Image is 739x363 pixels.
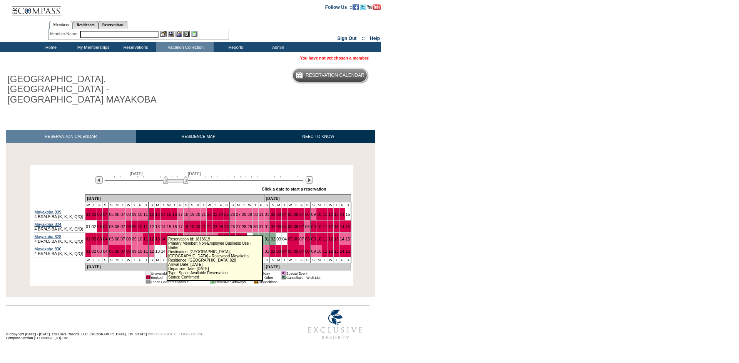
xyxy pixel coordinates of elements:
td: M [114,257,120,263]
a: 12 [328,237,333,241]
a: 20 [196,212,200,217]
a: 19 [190,212,194,217]
td: W [166,202,172,208]
td: W [166,257,172,263]
td: W [125,257,131,263]
td: W [207,202,212,208]
td: W [288,257,293,263]
a: 18 [184,224,189,229]
td: [DATE] [85,263,264,271]
td: S [149,202,154,208]
a: 12 [149,237,154,241]
a: 01 [265,224,269,229]
a: 05 [288,249,293,254]
a: 26 [230,212,235,217]
a: 13 [155,212,160,217]
td: F [339,257,345,263]
a: 12 [328,249,333,254]
a: 12 [149,212,154,217]
td: S [108,257,114,263]
a: 10 [138,249,142,254]
td: S [229,202,235,208]
a: Residences [73,21,99,29]
a: 13 [334,224,339,229]
a: 01 [86,237,90,241]
a: 08 [126,249,131,254]
a: 03 [276,249,281,254]
h1: [GEOGRAPHIC_DATA], [GEOGRAPHIC_DATA] - [GEOGRAPHIC_DATA] MAYAKOBA [6,73,178,106]
td: 01 [254,280,258,284]
a: 12 [328,212,333,217]
a: RESERVATION CALENDAR [6,130,136,143]
a: 11 [323,212,327,217]
a: 05 [288,224,293,229]
a: 09 [311,237,316,241]
a: 01 [265,237,269,241]
a: 05 [109,237,114,241]
a: 25 [224,224,229,229]
td: S [143,202,149,208]
td: T [333,257,339,263]
td: S [224,202,229,208]
a: NEED TO KNOW [261,130,375,143]
a: 10 [317,212,321,217]
a: Mayakoba 824 [35,222,62,227]
a: 09 [311,212,316,217]
a: 14 [161,212,166,217]
a: 06 [115,237,119,241]
a: 07 [120,237,125,241]
a: 04 [282,249,287,254]
a: 10 [317,237,321,241]
td: S [345,202,351,208]
td: 4 BR/4.5 BA (K, K, K, Q/Q) [34,245,85,257]
a: 12 [328,224,333,229]
a: 02 [92,237,96,241]
td: M [276,202,282,208]
a: 03 [97,224,102,229]
a: 28 [242,224,246,229]
td: M [276,257,282,263]
a: 13 [155,224,160,229]
a: 29 [247,224,252,229]
td: W [328,257,334,263]
td: F [218,202,224,208]
a: 11 [323,249,327,254]
a: 07 [120,249,125,254]
a: 13 [334,212,339,217]
a: Members [49,21,73,29]
td: W [247,202,253,208]
a: 13 [334,249,339,254]
a: 15 [346,224,350,229]
a: 10 [138,224,142,229]
td: T [333,202,339,208]
td: 01 [281,271,286,275]
a: 30 [253,212,258,217]
td: Special Event [286,271,320,275]
td: S [189,202,195,208]
a: 09 [132,212,137,217]
td: Follow Us :: [325,4,353,10]
a: 08 [126,237,131,241]
a: 05 [288,212,293,217]
td: Holiday [259,271,278,275]
a: 02 [271,237,275,241]
a: 23 [213,212,217,217]
td: F [137,202,143,208]
td: S [102,257,108,263]
td: F [299,202,304,208]
img: Exclusive Resorts [301,305,369,344]
img: Previous [95,176,103,184]
span: [DATE] [130,171,143,176]
td: F [339,202,345,208]
a: 03 [97,237,102,241]
a: 06 [115,212,119,217]
td: M [316,202,322,208]
a: 13 [155,237,160,241]
a: 06 [294,224,298,229]
img: b_calculator.gif [191,31,197,37]
a: 08 [126,212,131,217]
a: 04 [103,224,108,229]
td: T [120,202,126,208]
a: 11 [144,237,148,241]
a: 11 [144,249,148,254]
